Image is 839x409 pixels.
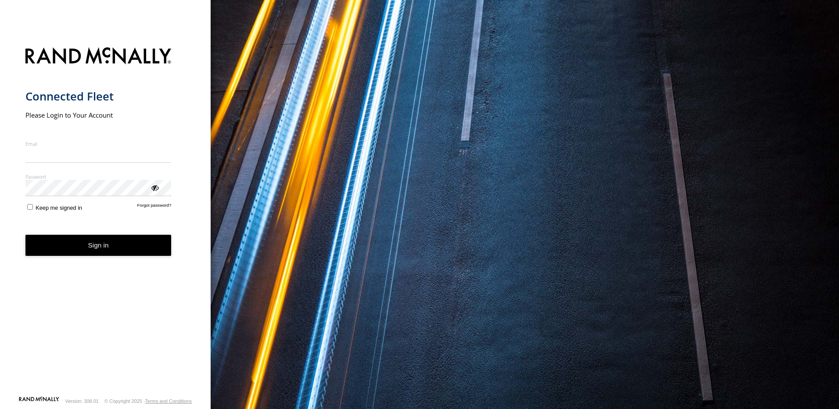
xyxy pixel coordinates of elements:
a: Visit our Website [19,397,59,405]
form: main [25,42,186,396]
label: Password [25,173,172,180]
div: ViewPassword [150,183,159,192]
h2: Please Login to Your Account [25,111,172,119]
input: Keep me signed in [27,204,33,210]
a: Forgot password? [137,203,172,211]
span: Keep me signed in [36,204,82,211]
a: Terms and Conditions [145,398,192,404]
h1: Connected Fleet [25,89,172,104]
button: Sign in [25,235,172,256]
label: Email [25,140,172,147]
div: Version: 308.01 [65,398,99,404]
div: © Copyright 2025 - [104,398,192,404]
img: Rand McNally [25,46,172,68]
